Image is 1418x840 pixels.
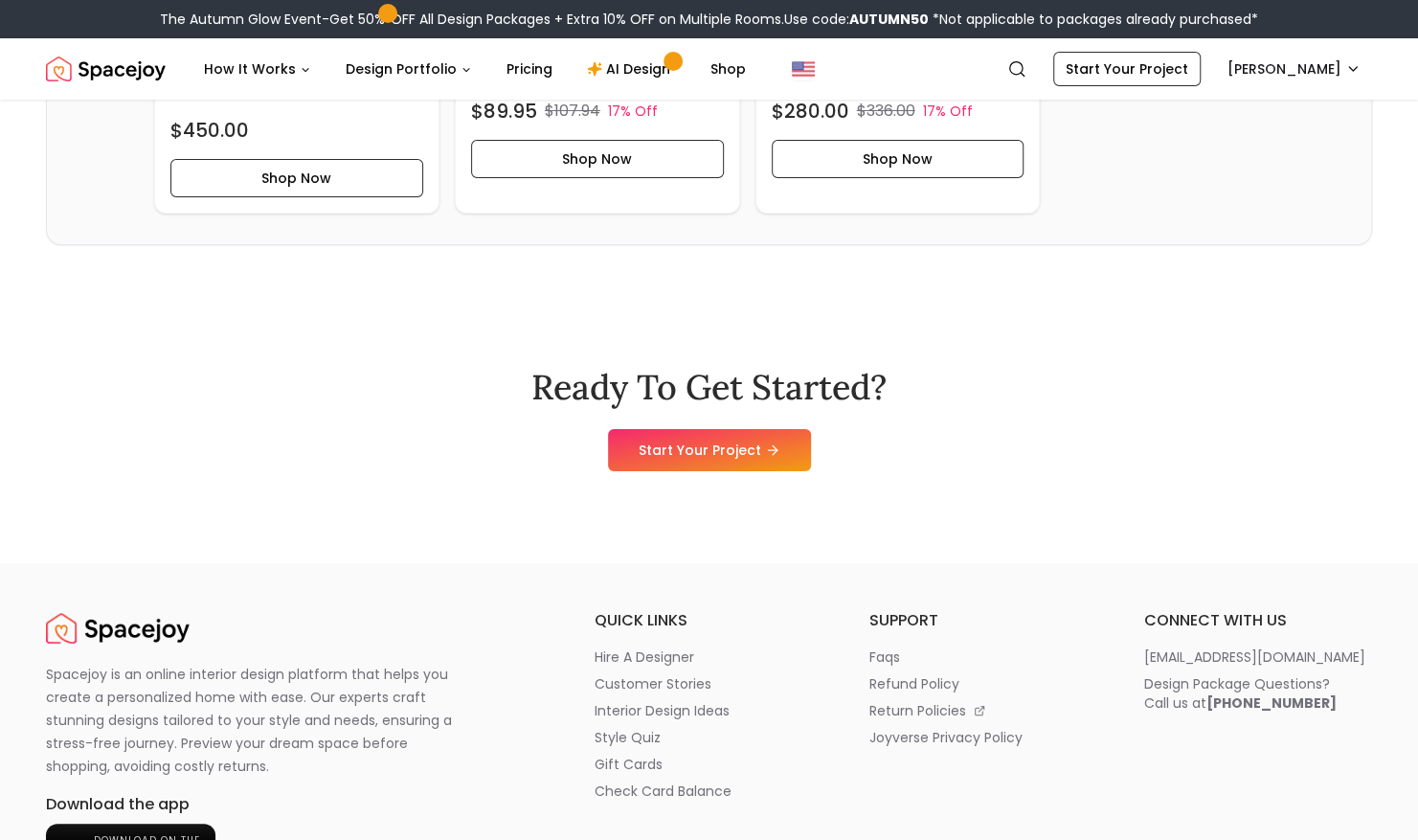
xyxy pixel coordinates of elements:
h6: quick links [595,609,823,632]
h6: connect with us [1143,609,1372,632]
p: style quiz [595,728,661,747]
p: $336.00 [857,100,915,123]
a: check card balance [595,782,823,801]
a: Pricing [491,50,568,88]
p: [EMAIL_ADDRESS][DOMAIN_NAME] [1143,647,1364,667]
p: check card balance [595,782,732,801]
a: Design Package Questions?Call us at[PHONE_NUMBER] [1143,674,1372,713]
p: return policies [869,701,966,720]
h6: Download the app [46,793,549,816]
div: Design Package Questions? Call us at [1143,674,1336,713]
a: customer stories [595,674,823,693]
h4: $450.00 [170,117,249,144]
button: Design Portfolio [330,50,487,88]
button: Shop Now [471,140,724,178]
nav: Main [189,50,761,88]
button: Shop Now [772,140,1024,178]
h4: $89.95 [471,98,537,125]
b: AUTUMN50 [849,10,929,29]
a: Start Your Project [1053,52,1201,86]
img: Spacejoy Logo [46,609,190,647]
a: hire a designer [595,647,823,667]
span: Use code: [784,10,929,29]
b: [PHONE_NUMBER] [1205,693,1336,713]
a: AI Design [572,50,691,88]
button: How It Works [189,50,326,88]
p: joyverse privacy policy [869,728,1023,747]
a: Spacejoy [46,609,190,647]
p: hire a designer [595,647,694,667]
p: customer stories [595,674,711,693]
a: [EMAIL_ADDRESS][DOMAIN_NAME] [1143,647,1372,667]
img: Spacejoy Logo [46,50,166,88]
p: interior design ideas [595,701,730,720]
h6: support [869,609,1098,632]
h2: Ready To Get Started? [531,368,887,406]
a: Start Your Project [608,429,811,471]
a: return policies [869,701,1098,720]
img: United States [792,57,815,80]
span: *Not applicable to packages already purchased* [929,10,1258,29]
a: interior design ideas [595,701,823,720]
a: joyverse privacy policy [869,728,1098,747]
a: gift cards [595,755,823,774]
button: [PERSON_NAME] [1216,52,1372,86]
p: 17% Off [608,102,658,121]
button: Shop Now [170,159,423,197]
a: Shop [695,50,761,88]
p: Spacejoy is an online interior design platform that helps you create a personalized home with eas... [46,663,475,778]
p: $107.94 [545,100,600,123]
h4: $280.00 [772,98,849,125]
a: refund policy [869,674,1098,693]
div: The Autumn Glow Event-Get 50% OFF All Design Packages + Extra 10% OFF on Multiple Rooms. [160,10,1258,29]
nav: Global [46,38,1372,100]
p: refund policy [869,674,959,693]
p: gift cards [595,755,663,774]
p: faqs [869,647,900,667]
a: style quiz [595,728,823,747]
a: Spacejoy [46,50,166,88]
a: faqs [869,647,1098,667]
p: 17% Off [923,102,973,121]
